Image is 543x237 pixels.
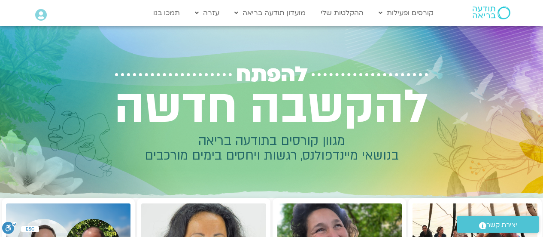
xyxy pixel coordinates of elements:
a: קורסים ופעילות [374,5,438,21]
span: יצירת קשר [486,219,517,231]
h2: מגוון קורסים בתודעה בריאה בנושאי מיינדפולנס, רגשות ויחסים בימים מורכבים [103,134,440,163]
a: מועדון תודעה בריאה [230,5,310,21]
span: להפתח [236,62,307,87]
a: יצירת קשר [457,216,539,233]
a: תמכו בנו [149,5,184,21]
img: תודעה בריאה [473,6,510,19]
a: ההקלטות שלי [316,5,368,21]
a: עזרה [191,5,224,21]
h2: להקשבה חדשה [103,81,440,134]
